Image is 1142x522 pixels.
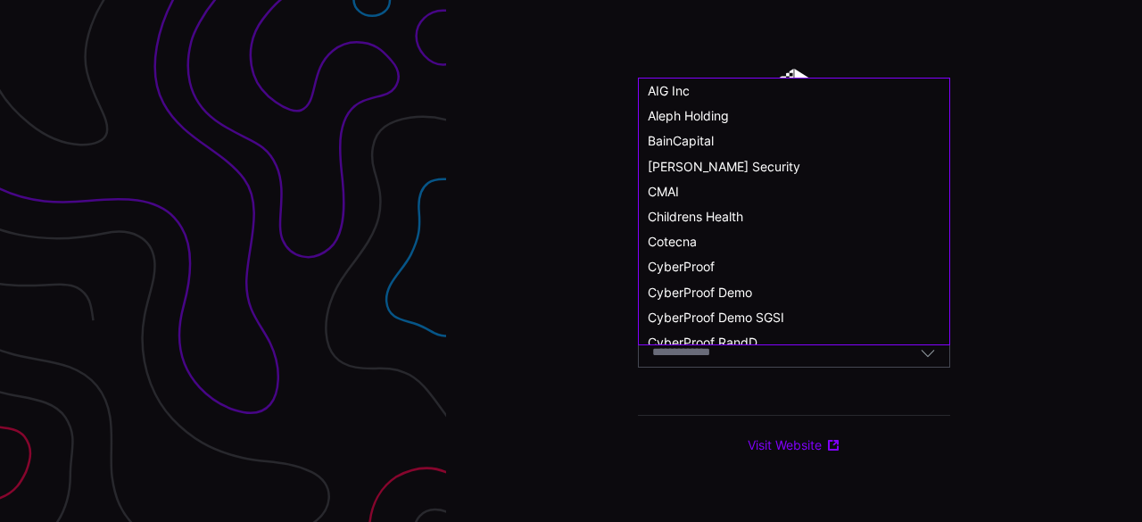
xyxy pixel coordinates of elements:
[648,209,743,224] span: Childrens Health
[648,259,715,274] span: CyberProof
[920,344,936,360] button: Toggle options menu
[648,285,752,300] span: CyberProof Demo
[648,133,714,148] span: BainCapital
[648,108,729,123] span: Aleph Holding
[648,159,800,174] span: [PERSON_NAME] Security
[648,335,757,350] span: CyberProof RandD
[648,234,697,249] span: Cotecna
[648,310,784,325] span: CyberProof Demo SGSI
[648,184,679,199] span: CMAI
[648,83,690,98] span: AIG Inc
[748,437,840,453] a: Visit Website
